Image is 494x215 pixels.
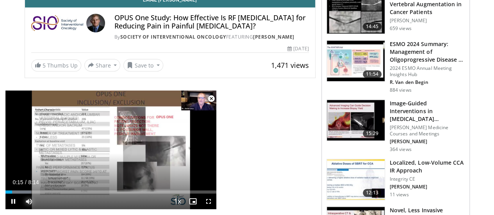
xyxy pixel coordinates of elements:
[169,194,185,209] button: Playback Rate
[25,179,27,185] span: /
[363,130,382,137] span: 15:29
[326,100,465,153] a: 15:29 Image-Guided Interventions in [MEDICAL_DATA] [MEDICAL_DATA] [PERSON_NAME] Medicine Courses ...
[31,14,83,32] img: Society of Interventional Oncology
[390,146,412,153] p: 364 views
[114,34,309,41] div: By FEATURING
[43,62,46,69] span: 5
[390,124,465,137] p: [PERSON_NAME] Medicine Courses and Meetings
[390,79,465,85] p: R. Van den Begin
[28,179,39,185] span: 8:14
[86,14,105,32] img: Avatar
[271,60,309,70] span: 1,471 views
[5,190,216,194] div: Progress Bar
[84,59,121,71] button: Share
[123,59,163,71] button: Save to
[203,91,219,107] button: Close
[327,100,385,140] img: 325bbd2a-573e-4a19-8612-288c66a0a381.150x105_q85_crop-smart_upscale.jpg
[363,189,382,197] span: 12:13
[390,100,465,123] h3: Image-Guided Interventions in [MEDICAL_DATA] [MEDICAL_DATA]
[390,18,465,24] p: [PERSON_NAME]
[120,34,226,40] a: Society of Interventional Oncology
[327,41,385,81] img: 157f300d-41a8-4e37-ad4f-d26e86a47314.150x105_q85_crop-smart_upscale.jpg
[390,176,465,182] p: Integrity CE
[390,87,412,93] p: 884 views
[253,34,294,40] a: [PERSON_NAME]
[21,194,37,209] button: Mute
[12,179,23,185] span: 0:15
[390,159,465,174] h3: Localized, Low-Volume CCA IR Approach
[390,139,465,145] p: [PERSON_NAME]
[390,40,465,64] h3: ESMO 2024 Summary: Management of Oligoprogressive Disease - Patients…
[363,23,382,30] span: 14:45
[390,192,409,198] p: 11 views
[5,91,216,210] video-js: Video Player
[185,194,201,209] button: Enable picture-in-picture mode
[390,65,465,78] p: 2024 ESMO Annual Meeting Insights Hub
[326,40,465,93] a: 11:54 ESMO 2024 Summary: Management of Oligoprogressive Disease - Patients… 2024 ESMO Annual Meet...
[390,184,465,190] p: [PERSON_NAME]
[5,194,21,209] button: Pause
[363,70,382,78] span: 11:54
[31,59,81,71] a: 5 Thumbs Up
[114,14,309,30] h4: OPUS One Study: How Effective Is RF [MEDICAL_DATA] for Reducing Pain in Painful [MEDICAL_DATA]?
[326,159,465,200] a: 12:13 Localized, Low-Volume CCA IR Approach Integrity CE [PERSON_NAME] 11 views
[287,45,309,52] div: [DATE]
[327,159,385,200] img: 907ff630-27ff-4c45-ba8a-46ab7525fb29.150x105_q85_crop-smart_upscale.jpg
[201,194,216,209] button: Fullscreen
[390,25,412,32] p: 659 views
